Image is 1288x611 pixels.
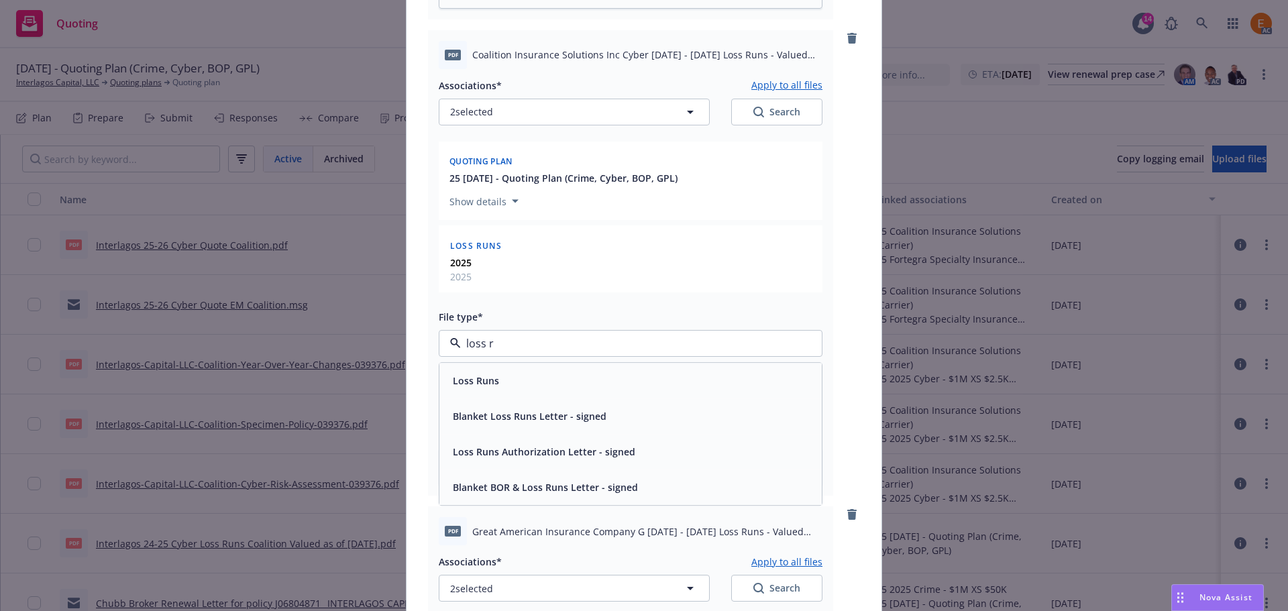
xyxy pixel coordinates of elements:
div: Search [753,581,800,595]
button: Loss Runs [453,374,499,388]
span: pdf [445,50,461,60]
button: 2selected [439,99,710,125]
button: Loss Runs Authorization Letter - signed [453,445,635,459]
button: SearchSearch [731,99,822,125]
span: Associations* [439,555,502,568]
span: 2025 [450,270,472,284]
span: Great American Insurance Company G [DATE] - [DATE] Loss Runs - Valued [DATE].pdf [472,524,822,539]
a: remove [844,506,860,522]
span: Associations* [439,79,502,92]
span: Quoting plan [449,156,513,167]
span: Nova Assist [1199,592,1252,603]
div: Drag to move [1172,585,1189,610]
div: Search [753,105,800,119]
button: 25 [DATE] - Quoting Plan (Crime, Cyber, BOP, GPL) [449,171,678,185]
button: 2selected [439,575,710,602]
button: SearchSearch [731,575,822,602]
span: 2 selected [450,105,493,119]
button: Show details [444,193,524,209]
a: remove [844,30,860,46]
button: Apply to all files [751,77,822,93]
span: Coalition Insurance Solutions Inc Cyber [DATE] - [DATE] Loss Runs - Valued [DATE].pdf [472,48,822,62]
button: Apply to all files [751,553,822,569]
button: Nova Assist [1171,584,1264,611]
strong: 2025 [450,256,472,269]
button: Blanket Loss Runs Letter - signed [453,410,606,424]
button: Blanket BOR & Loss Runs Letter - signed [453,481,638,495]
svg: Search [753,583,764,594]
span: pdf [445,526,461,536]
span: 2 selected [450,581,493,596]
span: Loss Runs [450,240,502,252]
svg: Search [753,107,764,117]
span: File type* [439,311,483,323]
input: Filter by keyword [461,335,795,351]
